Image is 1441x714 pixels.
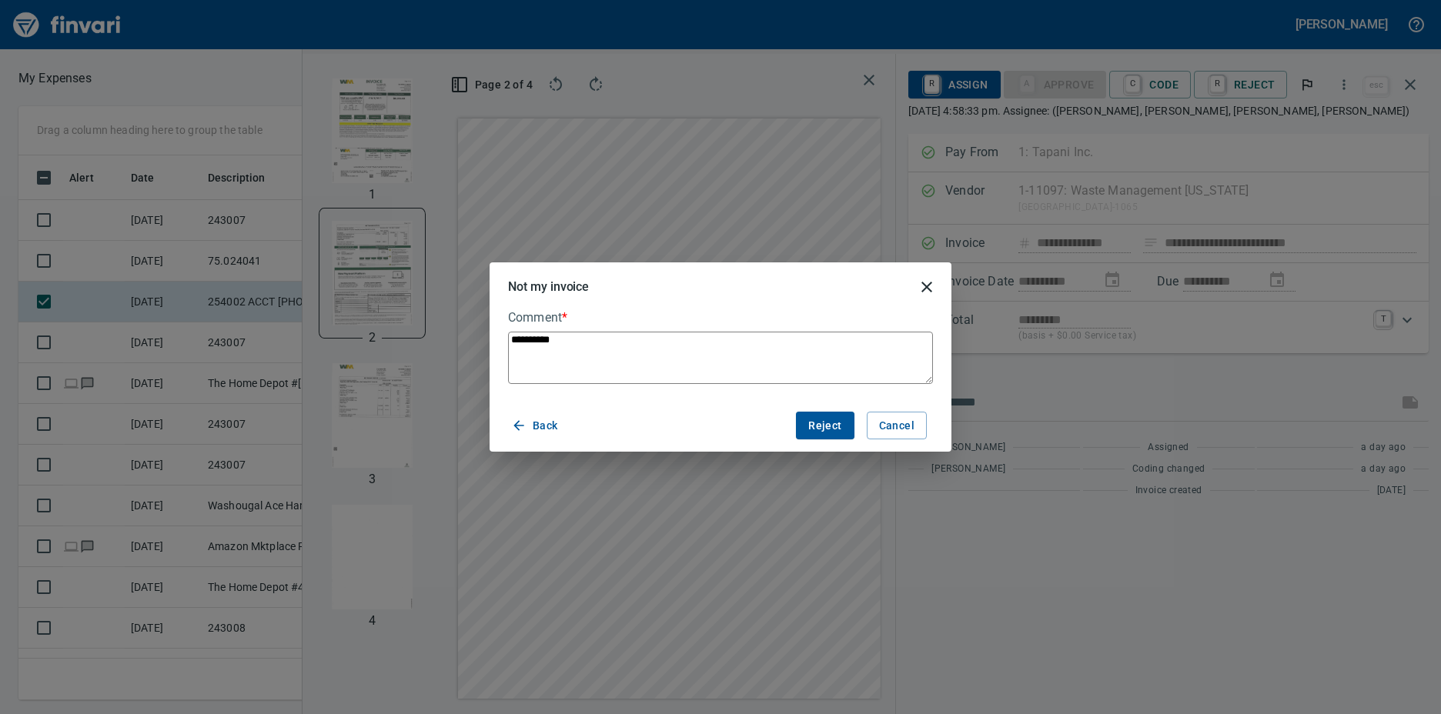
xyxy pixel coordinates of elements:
span: Back [514,416,558,435]
button: Back [508,412,564,440]
label: Comment [508,312,933,324]
button: Cancel [867,412,927,440]
h5: Not my invoice [508,279,589,295]
button: Reject [796,412,854,440]
span: Reject [808,416,841,435]
button: close [908,269,945,305]
span: Cancel [879,416,914,435]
